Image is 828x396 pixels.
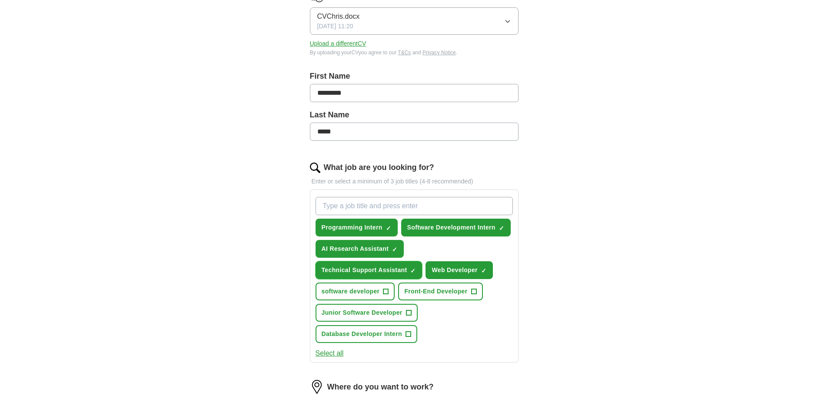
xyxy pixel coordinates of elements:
span: CVChris.docx [317,11,360,22]
span: Front-End Developer [404,287,467,296]
button: AI Research Assistant✓ [316,240,404,258]
button: Upload a differentCV [310,39,366,48]
button: Database Developer Intern [316,325,417,343]
button: Software Development Intern✓ [401,219,511,236]
span: software developer [322,287,380,296]
span: Programming Intern [322,223,382,232]
span: ✓ [410,267,416,274]
label: First Name [310,70,519,82]
span: [DATE] 11:20 [317,22,353,31]
button: Web Developer✓ [426,261,492,279]
span: Software Development Intern [407,223,495,232]
div: By uploading your CV you agree to our and . [310,49,519,57]
span: ✓ [499,225,504,232]
span: ✓ [386,225,391,232]
button: software developer [316,283,395,300]
span: Junior Software Developer [322,308,402,317]
span: ✓ [392,246,397,253]
a: T&Cs [398,50,411,56]
button: Front-End Developer [398,283,482,300]
input: Type a job title and press enter [316,197,513,215]
img: location.png [310,380,324,394]
span: Technical Support Assistant [322,266,407,275]
label: Last Name [310,109,519,121]
label: Where do you want to work? [327,381,434,393]
img: search.png [310,163,320,173]
span: ✓ [481,267,486,274]
button: Technical Support Assistant✓ [316,261,422,279]
p: Enter or select a minimum of 3 job titles (4-8 recommended) [310,177,519,186]
button: CVChris.docx[DATE] 11:20 [310,7,519,35]
span: AI Research Assistant [322,244,389,253]
button: Select all [316,348,344,359]
button: Junior Software Developer [316,304,418,322]
span: Web Developer [432,266,477,275]
span: Database Developer Intern [322,329,402,339]
button: Programming Intern✓ [316,219,398,236]
label: What job are you looking for? [324,162,434,173]
a: Privacy Notice [422,50,456,56]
